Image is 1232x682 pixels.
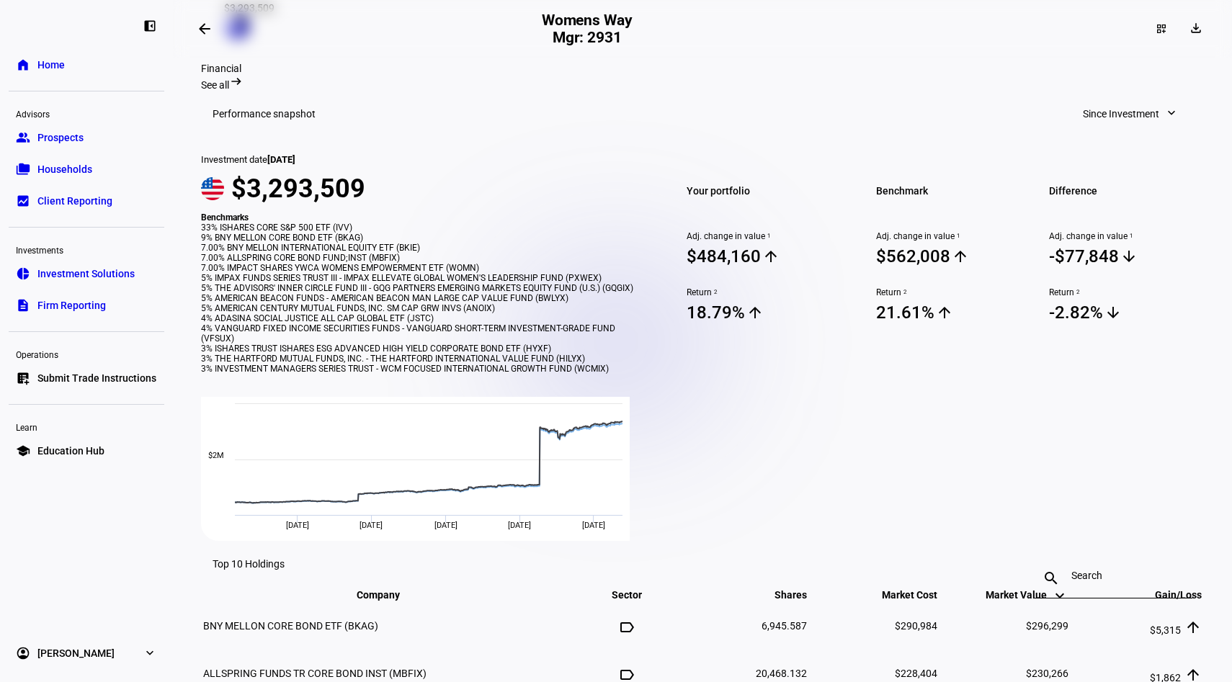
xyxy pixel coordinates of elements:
span: Submit Trade Instructions [37,371,156,385]
a: bid_landscapeClient Reporting [9,187,164,215]
span: $290,984 [895,620,937,632]
span: Shares [753,589,807,601]
span: $3,293,509 [231,174,365,204]
eth-mat-symbol: school [16,444,30,458]
span: $5,315 [1150,624,1181,636]
span: -$77,848 [1049,246,1204,267]
h2: Womens Way Mgr: 2931 [532,12,643,46]
mat-icon: download [1189,21,1203,35]
span: Adj. change in value [876,231,1031,241]
div: 33% ISHARES CORE S&P 500 ETF (IVV) [201,223,646,233]
eth-mat-symbol: group [16,130,30,145]
span: $230,266 [1026,668,1068,679]
a: homeHome [9,50,164,79]
mat-icon: arrow_upward [746,304,764,321]
div: 7.00% ALLSPRING CORE BOND FUND;INST (MBFIX) [201,253,646,263]
span: Prospects [37,130,84,145]
mat-icon: search [1034,570,1068,587]
span: Return [876,287,1031,297]
div: 5% AMERICAN CENTURY MUTUAL FUNDS, INC. SM CAP GRW INVS (ANOIX) [201,303,646,313]
mat-icon: arrow_upward [936,304,953,321]
span: Gain/Loss [1133,589,1202,601]
span: [PERSON_NAME] [37,646,115,660]
sup: 2 [712,287,718,297]
div: Advisors [9,103,164,123]
sup: 2 [1074,287,1080,297]
eth-data-table-title: Top 10 Holdings [213,558,285,570]
div: Benchmarks [201,212,646,223]
eth-mat-symbol: bid_landscape [16,194,30,208]
div: Financial [201,63,1204,74]
span: Return [1049,287,1204,297]
div: 3% THE HARTFORD MUTUAL FUNDS, INC. - THE HARTFORD INTERNATIONAL VALUE FUND (HILYX) [201,354,646,364]
span: Market Value [986,589,1068,601]
eth-mat-symbol: description [16,298,30,313]
div: Investment date [201,154,646,165]
eth-mat-symbol: account_circle [16,646,30,660]
text: $2M [208,451,224,460]
div: 5% AMERICAN BEACON FUNDS - AMERICAN BEACON MAN LARGE CAP VALUE FUND (BWLYX) [201,293,646,303]
span: BNY MELLON CORE BOND ETF (BKAG) [203,620,378,632]
span: Households [37,162,92,176]
span: [DATE] [360,521,383,530]
div: Learn [9,416,164,436]
div: 3% ISHARES TRUST ISHARES ESG ADVANCED HIGH YIELD CORPORATE BOND ETF (HYXF) [201,344,646,354]
a: pie_chartInvestment Solutions [9,259,164,288]
mat-icon: expand_more [1164,106,1179,120]
input: Search [1071,570,1155,581]
div: 3% INVESTMENT MANAGERS SERIES TRUST - WCM FOCUSED INTERNATIONAL GROWTH FUND (WCMIX) [201,364,646,374]
div: 9% BNY MELLON CORE BOND ETF (BKAG) [201,233,646,243]
a: folder_copyHouseholds [9,155,164,184]
span: Benchmark [876,181,1031,201]
span: Difference [1049,181,1204,201]
span: Adj. change in value [1049,231,1204,241]
span: See all [201,79,229,91]
mat-icon: keyboard_arrow_down [1051,587,1068,604]
span: Return [687,287,842,297]
span: [DATE] [508,521,531,530]
eth-mat-symbol: expand_more [143,646,157,660]
span: 6,945.587 [762,620,807,632]
span: [DATE] [267,154,295,165]
sup: 2 [901,287,907,297]
div: $484,160 [687,246,761,266]
span: Since Investment [1083,99,1159,128]
mat-icon: arrow_right_alt [229,74,244,89]
span: 21.61% [876,302,1031,323]
a: groupProspects [9,123,164,152]
span: [DATE] [582,521,605,530]
span: Home [37,58,65,72]
eth-mat-symbol: list_alt_add [16,371,30,385]
button: Since Investment [1068,99,1192,128]
span: Sector [601,589,653,601]
span: $296,299 [1026,620,1068,632]
eth-mat-symbol: pie_chart [16,266,30,281]
span: Company [357,589,421,601]
span: ALLSPRING FUNDS TR CORE BOND INST (MBFIX) [203,668,427,679]
sup: 1 [765,231,771,241]
span: 18.79% [687,302,842,323]
mat-icon: arrow_upward [1184,619,1202,636]
div: 5% THE ADVISORS' INNER CIRCLE FUND III - GQG PARTNERS EMERGING MARKETS EQUITY FUND (U.S.) (GQGIX) [201,283,646,293]
span: Adj. change in value [687,231,842,241]
mat-icon: arrow_downward [1120,248,1138,265]
span: Investment Solutions [37,266,135,281]
sup: 1 [955,231,960,241]
span: [DATE] [434,521,457,530]
eth-mat-symbol: folder_copy [16,162,30,176]
eth-mat-symbol: home [16,58,30,72]
span: Market Cost [860,589,937,601]
span: Firm Reporting [37,298,106,313]
span: Client Reporting [37,194,112,208]
span: $228,404 [895,668,937,679]
div: 7.00% BNY MELLON INTERNATIONAL EQUITY ETF (BKIE) [201,243,646,253]
span: Your portfolio [687,181,842,201]
span: -2.82% [1049,302,1204,323]
mat-icon: arrow_upward [952,248,969,265]
span: $562,008 [876,246,1031,267]
mat-icon: dashboard_customize [1156,23,1167,35]
div: Investments [9,239,164,259]
mat-icon: arrow_upward [762,248,780,265]
span: Education Hub [37,444,104,458]
div: 4% VANGUARD FIXED INCOME SECURITIES FUNDS - VANGUARD SHORT-TERM INVESTMENT-GRADE FUND (VFSUX) [201,323,646,344]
